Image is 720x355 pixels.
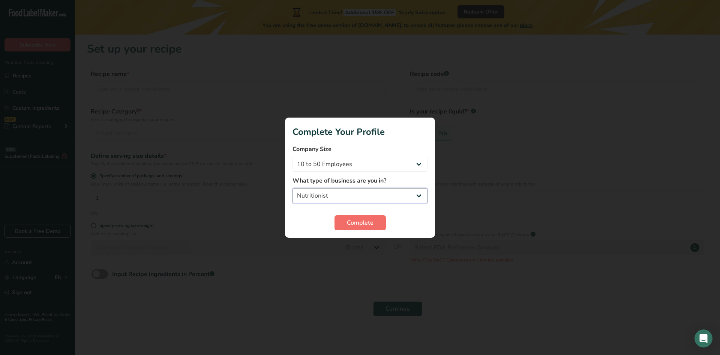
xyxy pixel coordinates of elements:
h1: Complete Your Profile [292,125,427,139]
button: Complete [334,215,386,230]
label: Company Size [292,145,427,154]
span: Complete [347,218,373,227]
label: What type of business are you in? [292,176,427,185]
div: Open Intercom Messenger [694,329,712,347]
